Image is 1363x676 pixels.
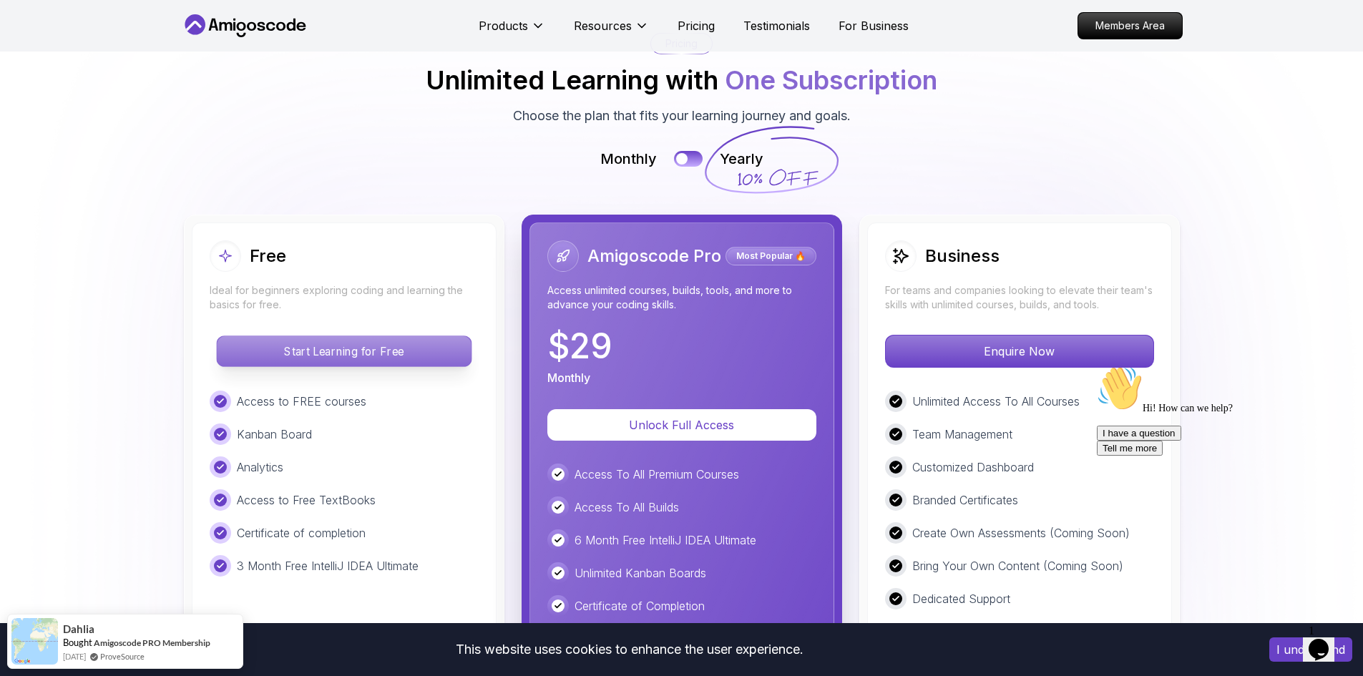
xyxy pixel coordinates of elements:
[237,491,376,509] p: Access to Free TextBooks
[94,637,210,648] a: Amigoscode PRO Membership
[479,17,545,46] button: Products
[1078,12,1183,39] a: Members Area
[575,532,756,549] p: 6 Month Free IntelliJ IDEA Ultimate
[912,524,1130,542] p: Create Own Assessments (Coming Soon)
[547,329,612,363] p: $ 29
[210,283,479,312] p: Ideal for beginners exploring coding and learning the basics for free.
[6,6,52,52] img: :wave:
[1303,619,1349,662] iframe: chat widget
[1269,637,1352,662] button: Accept cookies
[912,393,1080,410] p: Unlimited Access To All Courses
[63,650,86,662] span: [DATE]
[217,336,471,366] p: Start Learning for Free
[839,17,909,34] a: For Business
[743,17,810,34] a: Testimonials
[11,618,58,665] img: provesource social proof notification image
[216,335,472,367] button: Start Learning for Free
[479,17,528,34] p: Products
[547,283,816,312] p: Access unlimited courses, builds, tools, and more to advance your coding skills.
[1078,13,1182,39] p: Members Area
[547,418,816,432] a: Unlock Full Access
[565,416,799,433] p: Unlock Full Access
[885,344,1154,358] a: Enquire Now
[575,466,739,483] p: Access To All Premium Courses
[6,43,142,54] span: Hi! How can we help?
[547,409,816,441] button: Unlock Full Access
[725,64,937,96] span: One Subscription
[575,597,705,614] p: Certificate of Completion
[6,6,263,96] div: 👋Hi! How can we help?I have a questionTell me more
[547,369,590,386] p: Monthly
[728,249,814,263] p: Most Popular 🔥
[6,66,90,81] button: I have a question
[886,335,1153,367] p: Enquire Now
[237,524,366,542] p: Certificate of completion
[100,650,145,662] a: ProveSource
[210,344,479,358] a: Start Learning for Free
[600,149,657,169] p: Monthly
[63,623,94,635] span: Dahlia
[678,17,715,34] a: Pricing
[575,499,679,516] p: Access To All Builds
[237,426,312,443] p: Kanban Board
[6,81,72,96] button: Tell me more
[250,245,286,268] h2: Free
[885,283,1154,312] p: For teams and companies looking to elevate their team's skills with unlimited courses, builds, an...
[912,557,1123,574] p: Bring Your Own Content (Coming Soon)
[574,17,649,46] button: Resources
[912,590,1010,607] p: Dedicated Support
[912,459,1034,476] p: Customized Dashboard
[885,335,1154,368] button: Enquire Now
[925,245,1000,268] h2: Business
[575,564,706,582] p: Unlimited Kanban Boards
[513,106,851,126] p: Choose the plan that fits your learning journey and goals.
[11,634,1248,665] div: This website uses cookies to enhance the user experience.
[237,393,366,410] p: Access to FREE courses
[237,459,283,476] p: Analytics
[237,557,419,574] p: 3 Month Free IntelliJ IDEA Ultimate
[912,426,1012,443] p: Team Management
[1091,360,1349,612] iframe: chat widget
[426,66,937,94] h2: Unlimited Learning with
[587,245,721,268] h2: Amigoscode Pro
[63,637,92,648] span: Bought
[912,491,1018,509] p: Branded Certificates
[574,17,632,34] p: Resources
